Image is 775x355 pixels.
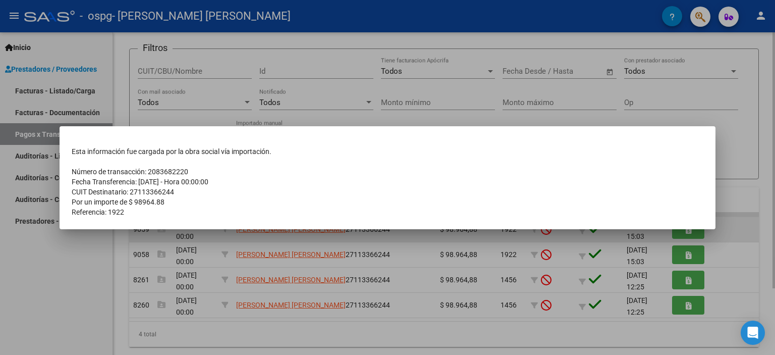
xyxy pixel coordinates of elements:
td: Esta información fue cargada por la obra social vía importación. [72,146,703,157]
td: Número de transacción: 2083682220 [72,167,703,177]
td: Referencia: 1922 [72,207,703,217]
td: CUIT Destinatario: 27113366244 [72,187,703,197]
td: Por un importe de $ 98964.88 [72,197,703,207]
td: Fecha Transferencia: [DATE] - Hora 00:00:00 [72,177,703,187]
div: Open Intercom Messenger [741,321,765,345]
